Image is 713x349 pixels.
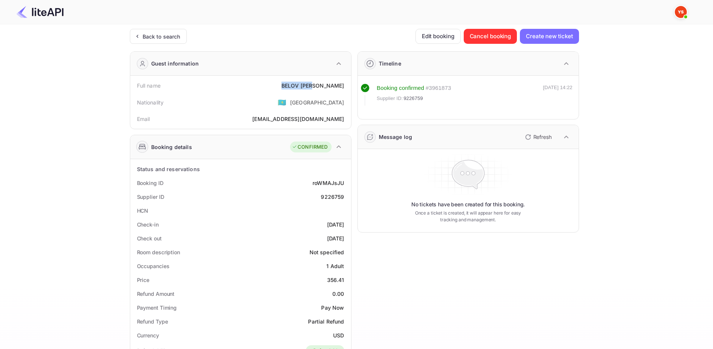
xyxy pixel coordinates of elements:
[137,207,149,215] div: HCN
[16,6,64,18] img: LiteAPI Logo
[137,82,161,89] div: Full name
[327,221,344,228] div: [DATE]
[137,179,164,187] div: Booking ID
[290,98,344,106] div: [GEOGRAPHIC_DATA]
[411,201,525,208] p: No tickets have been created for this booking.
[143,33,180,40] div: Back to search
[281,82,344,89] div: BELOV [PERSON_NAME]
[426,84,451,92] div: # 3961873
[310,248,344,256] div: Not specified
[137,193,164,201] div: Supplier ID
[292,143,327,151] div: CONFIRMED
[278,95,286,109] span: United States
[308,318,344,325] div: Partial Refund
[321,193,344,201] div: 9226759
[137,262,170,270] div: Occupancies
[377,95,403,102] span: Supplier ID:
[377,84,424,92] div: Booking confirmed
[151,60,199,67] div: Guest information
[321,304,344,312] div: Pay Now
[415,29,461,44] button: Edit booking
[137,248,180,256] div: Room description
[379,60,401,67] div: Timeline
[409,210,527,223] p: Once a ticket is created, it will appear here for easy tracking and management.
[675,6,687,18] img: Yandex Support
[137,115,150,123] div: Email
[333,331,344,339] div: USD
[379,133,412,141] div: Message log
[520,29,579,44] button: Create new ticket
[464,29,517,44] button: Cancel booking
[137,276,150,284] div: Price
[137,165,200,173] div: Status and reservations
[137,290,175,298] div: Refund Amount
[327,276,344,284] div: 356.41
[403,95,423,102] span: 9226759
[533,133,552,141] p: Refresh
[543,84,573,106] div: [DATE] 14:22
[326,262,344,270] div: 1 Adult
[313,179,344,187] div: roWMAJsJU
[137,304,177,312] div: Payment Timing
[252,115,344,123] div: [EMAIL_ADDRESS][DOMAIN_NAME]
[137,234,162,242] div: Check out
[332,290,344,298] div: 0.00
[151,143,192,151] div: Booking details
[137,98,164,106] div: Nationality
[137,318,168,325] div: Refund Type
[327,234,344,242] div: [DATE]
[137,331,159,339] div: Currency
[521,131,555,143] button: Refresh
[137,221,159,228] div: Check-in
